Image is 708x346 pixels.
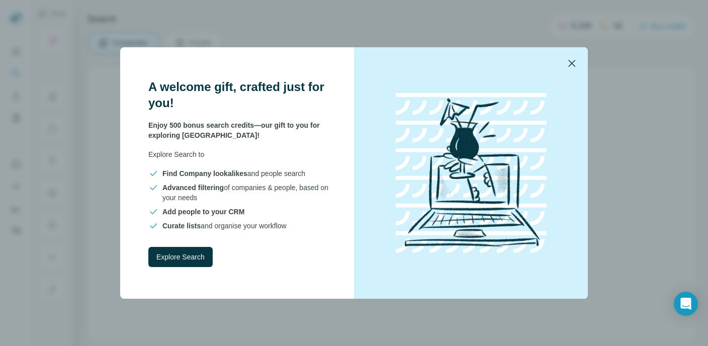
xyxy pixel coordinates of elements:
[156,252,205,262] span: Explore Search
[148,247,213,267] button: Explore Search
[148,120,330,140] p: Enjoy 500 bonus search credits—our gift to you for exploring [GEOGRAPHIC_DATA]!
[162,169,247,178] span: Find Company lookalikes
[162,183,330,203] span: of companies & people, based on your needs
[381,82,562,264] img: laptop
[148,79,330,111] h3: A welcome gift, crafted just for you!
[148,149,330,159] p: Explore Search to
[674,292,698,316] div: Open Intercom Messenger
[162,168,305,179] span: and people search
[162,208,244,216] span: Add people to your CRM
[162,221,287,231] span: and organise your workflow
[162,184,224,192] span: Advanced filtering
[162,222,201,230] span: Curate lists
